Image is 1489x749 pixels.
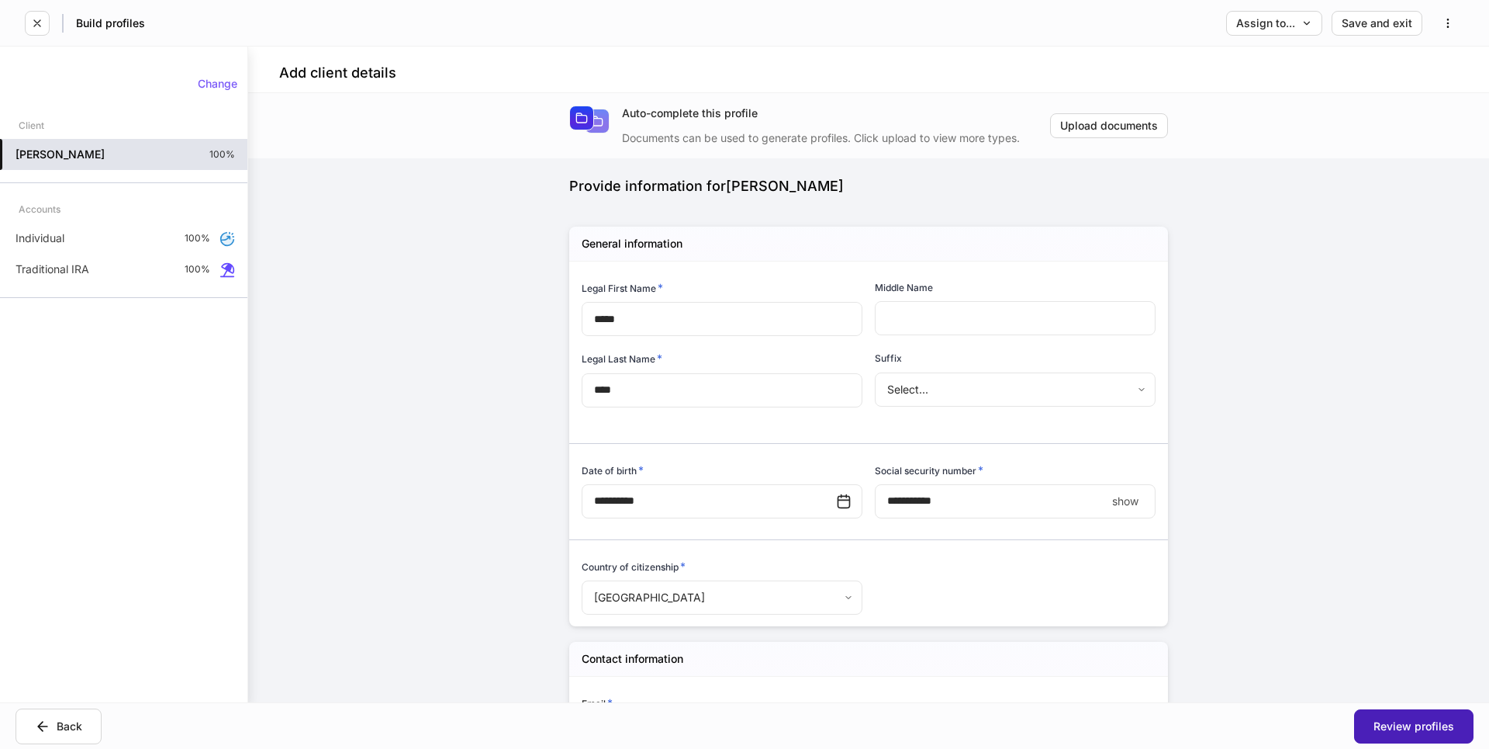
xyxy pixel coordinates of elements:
[16,262,89,277] p: Traditional IRA
[35,719,82,734] div: Back
[1060,120,1158,131] div: Upload documents
[582,651,683,667] h5: Contact information
[19,112,44,139] div: Client
[19,196,60,223] div: Accounts
[1112,494,1138,509] p: show
[1332,11,1422,36] button: Save and exit
[198,78,237,89] div: Change
[16,709,102,744] button: Back
[622,121,1050,146] div: Documents can be used to generate profiles. Click upload to view more types.
[185,232,210,244] p: 100%
[582,351,662,366] h6: Legal Last Name
[622,106,1050,121] div: Auto-complete this profile
[569,177,1168,196] div: Provide information for [PERSON_NAME]
[209,148,235,161] p: 100%
[582,236,682,251] h5: General information
[1050,113,1168,138] button: Upload documents
[875,373,1155,407] div: Select...
[1354,709,1473,744] button: Review profiles
[1342,18,1412,29] div: Save and exit
[582,559,686,574] h6: Country of citizenship
[16,147,105,162] h5: [PERSON_NAME]
[1373,721,1454,732] div: Review profiles
[875,280,933,295] h6: Middle Name
[188,71,247,96] button: Change
[1226,11,1322,36] button: Assign to...
[279,64,396,82] h4: Add client details
[76,16,145,31] h5: Build profiles
[185,263,210,276] p: 100%
[875,351,902,366] h6: Suffix
[875,463,983,478] h6: Social security number
[582,463,644,478] h6: Date of birth
[582,280,663,296] h6: Legal First Name
[1236,18,1312,29] div: Assign to...
[16,231,64,246] p: Individual
[582,581,862,615] div: [GEOGRAPHIC_DATA]
[582,695,862,711] div: Email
